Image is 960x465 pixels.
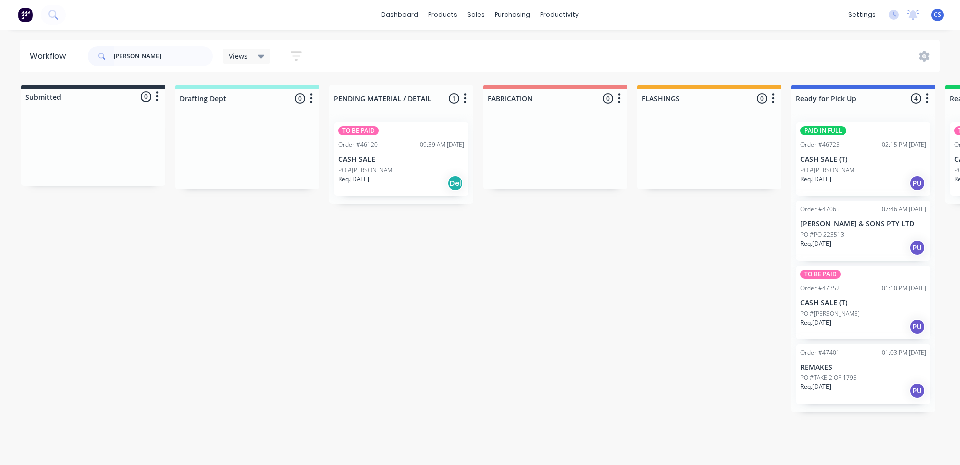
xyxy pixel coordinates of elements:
[800,126,846,135] div: PAID IN FULL
[800,348,840,357] div: Order #47401
[338,126,379,135] div: TO BE PAID
[800,175,831,184] p: Req. [DATE]
[800,220,926,228] p: [PERSON_NAME] & SONS PTY LTD
[800,230,844,239] p: PO #PO 223513
[800,140,840,149] div: Order #46725
[800,299,926,307] p: CASH SALE (T)
[490,7,535,22] div: purchasing
[882,140,926,149] div: 02:15 PM [DATE]
[882,348,926,357] div: 01:03 PM [DATE]
[800,284,840,293] div: Order #47352
[376,7,423,22] a: dashboard
[800,373,857,382] p: PO #TAKE 2 OF 1795
[800,382,831,391] p: Req. [DATE]
[420,140,464,149] div: 09:39 AM [DATE]
[535,7,584,22] div: productivity
[18,7,33,22] img: Factory
[800,239,831,248] p: Req. [DATE]
[882,284,926,293] div: 01:10 PM [DATE]
[934,10,941,19] span: CS
[423,7,462,22] div: products
[447,175,463,191] div: Del
[796,344,930,404] div: Order #4740101:03 PM [DATE]REMAKESPO #TAKE 2 OF 1795Req.[DATE]PU
[909,383,925,399] div: PU
[338,166,398,175] p: PO #[PERSON_NAME]
[338,155,464,164] p: CASH SALE
[796,122,930,196] div: PAID IN FULLOrder #4672502:15 PM [DATE]CASH SALE (T)PO #[PERSON_NAME]Req.[DATE]PU
[800,205,840,214] div: Order #47065
[800,155,926,164] p: CASH SALE (T)
[800,363,926,372] p: REMAKES
[338,140,378,149] div: Order #46120
[338,175,369,184] p: Req. [DATE]
[882,205,926,214] div: 07:46 AM [DATE]
[800,166,860,175] p: PO #[PERSON_NAME]
[114,46,213,66] input: Search for orders...
[30,50,71,62] div: Workflow
[796,266,930,339] div: TO BE PAIDOrder #4735201:10 PM [DATE]CASH SALE (T)PO #[PERSON_NAME]Req.[DATE]PU
[909,319,925,335] div: PU
[800,270,841,279] div: TO BE PAID
[462,7,490,22] div: sales
[229,51,248,61] span: Views
[796,201,930,261] div: Order #4706507:46 AM [DATE][PERSON_NAME] & SONS PTY LTDPO #PO 223513Req.[DATE]PU
[800,318,831,327] p: Req. [DATE]
[800,309,860,318] p: PO #[PERSON_NAME]
[909,240,925,256] div: PU
[909,175,925,191] div: PU
[843,7,881,22] div: settings
[334,122,468,196] div: TO BE PAIDOrder #4612009:39 AM [DATE]CASH SALEPO #[PERSON_NAME]Req.[DATE]Del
